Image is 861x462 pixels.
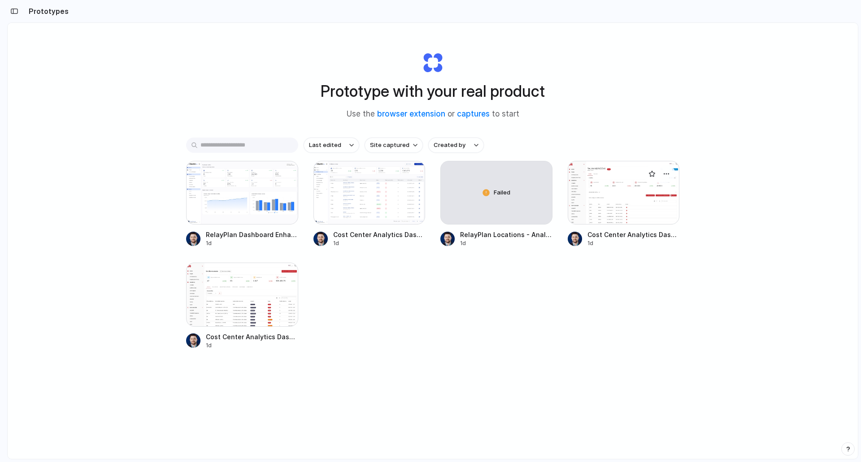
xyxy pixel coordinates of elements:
div: 1d [206,341,298,350]
div: 1d [333,239,426,247]
a: Cost Center Analytics DashboardCost Center Analytics Dashboard1d [568,161,680,247]
span: Last edited [309,141,341,150]
span: Site captured [370,141,409,150]
button: Site captured [365,138,423,153]
span: Failed [494,188,510,197]
a: Cost Center Analytics DashboardCost Center Analytics Dashboard1d [186,263,298,349]
span: Cost Center Analytics Dashboard [587,230,680,239]
button: Created by [428,138,484,153]
a: browser extension [377,109,445,118]
a: captures [457,109,490,118]
h1: Prototype with your real product [321,79,545,103]
a: FailedRelayPlan Locations - Analytics & Filters1d [440,161,552,247]
span: RelayPlan Locations - Analytics & Filters [460,230,552,239]
a: Cost Center Analytics DashboardCost Center Analytics Dashboard1d [313,161,426,247]
span: Created by [434,141,465,150]
span: Use the or to start [347,108,519,120]
div: 1d [587,239,680,247]
button: Last edited [304,138,359,153]
span: Cost Center Analytics Dashboard [206,332,298,341]
span: Cost Center Analytics Dashboard [333,230,426,239]
div: 1d [206,239,298,247]
div: 1d [460,239,552,247]
span: RelayPlan Dashboard Enhancements [206,230,298,239]
a: RelayPlan Dashboard EnhancementsRelayPlan Dashboard Enhancements1d [186,161,298,247]
h2: Prototypes [25,6,69,17]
